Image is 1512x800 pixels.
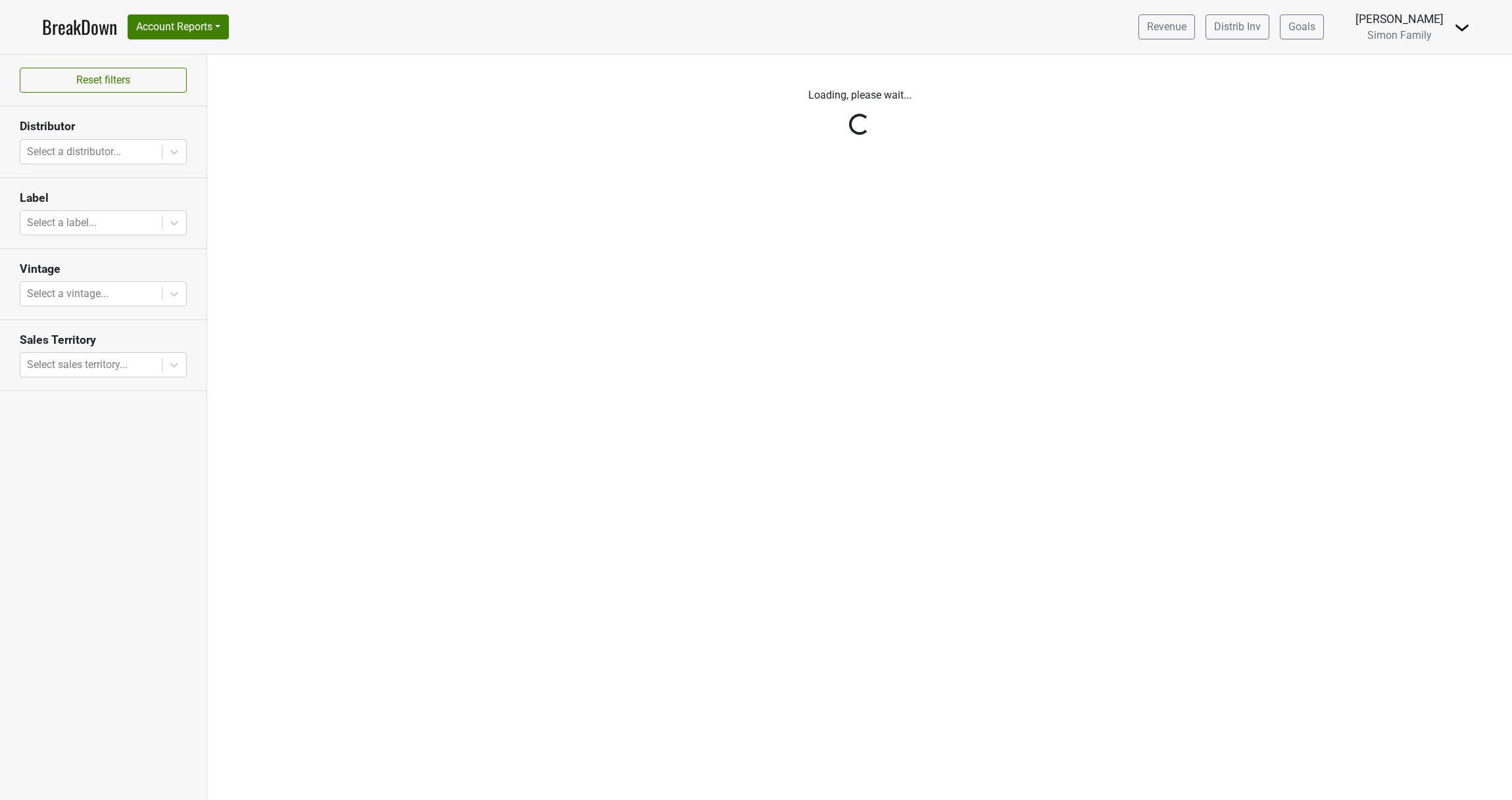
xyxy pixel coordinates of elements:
button: Account Reports [128,14,229,39]
a: Goals [1280,14,1324,39]
div: [PERSON_NAME] [1355,11,1444,28]
a: Revenue [1138,14,1195,39]
p: Loading, please wait... [495,87,1225,103]
span: Simon Family [1367,29,1432,41]
a: BreakDown [42,13,117,41]
img: Dropdown Menu [1454,20,1470,35]
a: Distrib Inv [1206,14,1269,39]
